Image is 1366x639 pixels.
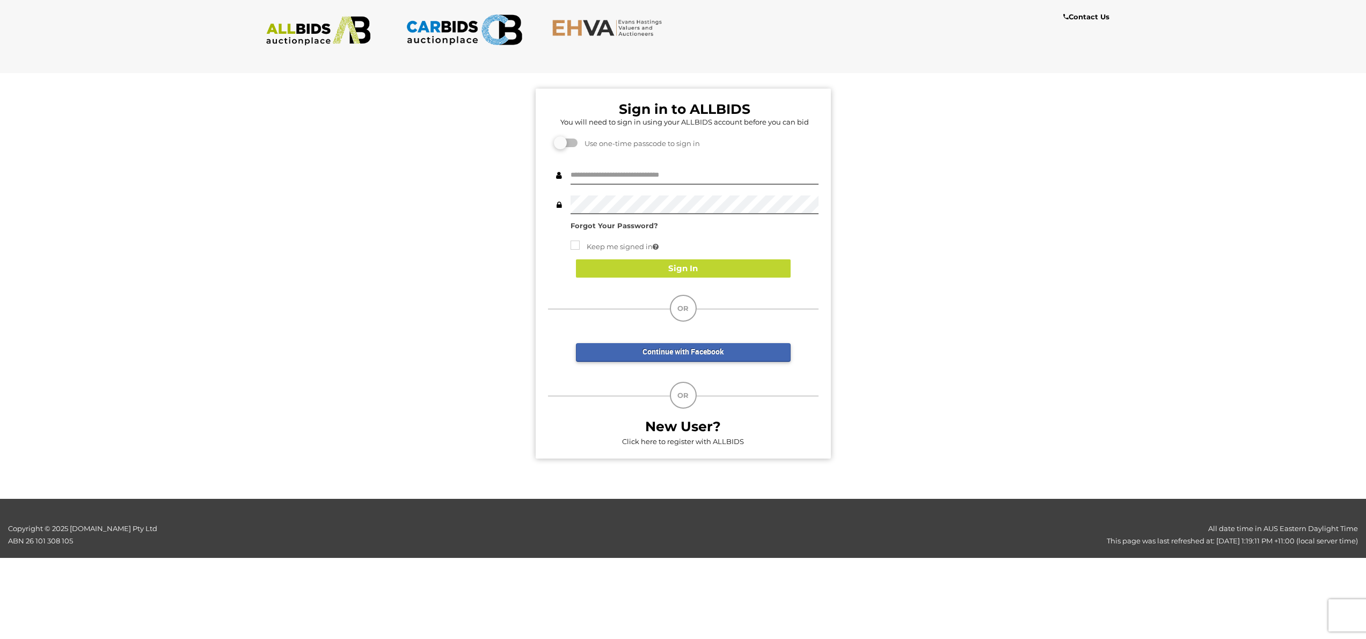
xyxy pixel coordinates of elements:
[619,101,750,117] b: Sign in to ALLBIDS
[260,16,377,46] img: ALLBIDS.com.au
[670,295,697,322] div: OR
[552,19,668,37] img: EHVA.com.au
[406,11,522,49] img: CARBIDS.com.au
[645,418,721,434] b: New User?
[571,241,659,253] label: Keep me signed in
[551,118,819,126] h5: You will need to sign in using your ALLBIDS account before you can bid
[571,221,658,230] a: Forgot Your Password?
[1063,11,1112,23] a: Contact Us
[622,437,744,446] a: Click here to register with ALLBIDS
[579,139,700,148] span: Use one-time passcode to sign in
[576,343,791,362] a: Continue with Facebook
[341,522,1366,548] div: All date time in AUS Eastern Daylight Time This page was last refreshed at: [DATE] 1:19:11 PM +11...
[576,259,791,278] button: Sign In
[670,382,697,409] div: OR
[1063,12,1109,21] b: Contact Us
